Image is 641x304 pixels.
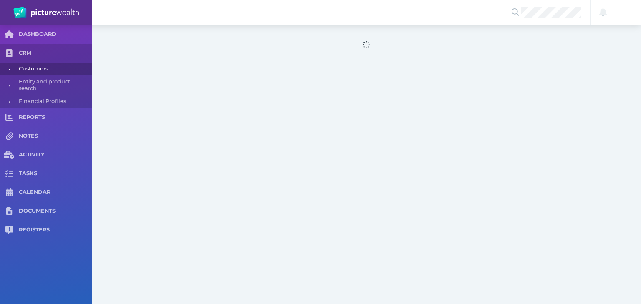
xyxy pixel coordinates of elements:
[19,50,92,57] span: CRM
[19,95,89,108] span: Financial Profiles
[19,208,92,215] span: DOCUMENTS
[619,3,638,22] div: David Parry
[19,133,92,140] span: NOTES
[19,114,92,121] span: REPORTS
[19,226,92,234] span: REGISTERS
[19,151,92,158] span: ACTIVITY
[13,7,79,18] img: PW
[19,189,92,196] span: CALENDAR
[19,75,89,95] span: Entity and product search
[19,31,92,38] span: DASHBOARD
[19,170,92,177] span: TASKS
[19,63,89,75] span: Customers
